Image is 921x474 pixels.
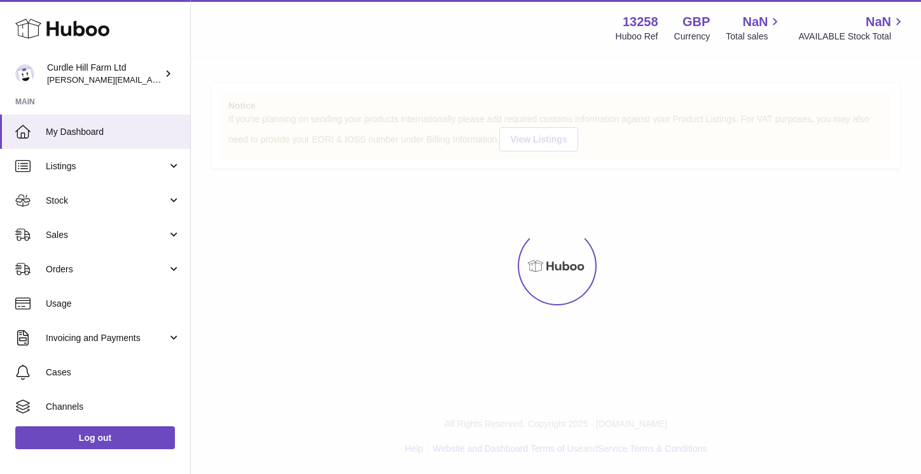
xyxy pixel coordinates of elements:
[674,31,710,43] div: Currency
[798,13,906,43] a: NaN AVAILABLE Stock Total
[616,31,658,43] div: Huboo Ref
[798,31,906,43] span: AVAILABLE Stock Total
[46,298,181,310] span: Usage
[15,64,34,83] img: james@diddlysquatfarmshop.com
[726,31,782,43] span: Total sales
[46,195,167,207] span: Stock
[726,13,782,43] a: NaN Total sales
[46,160,167,172] span: Listings
[866,13,891,31] span: NaN
[623,13,658,31] strong: 13258
[46,126,181,138] span: My Dashboard
[742,13,768,31] span: NaN
[682,13,710,31] strong: GBP
[46,263,167,275] span: Orders
[47,74,255,85] span: [PERSON_NAME][EMAIL_ADDRESS][DOMAIN_NAME]
[46,229,167,241] span: Sales
[46,401,181,413] span: Channels
[47,62,162,86] div: Curdle Hill Farm Ltd
[46,332,167,344] span: Invoicing and Payments
[15,426,175,449] a: Log out
[46,366,181,379] span: Cases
